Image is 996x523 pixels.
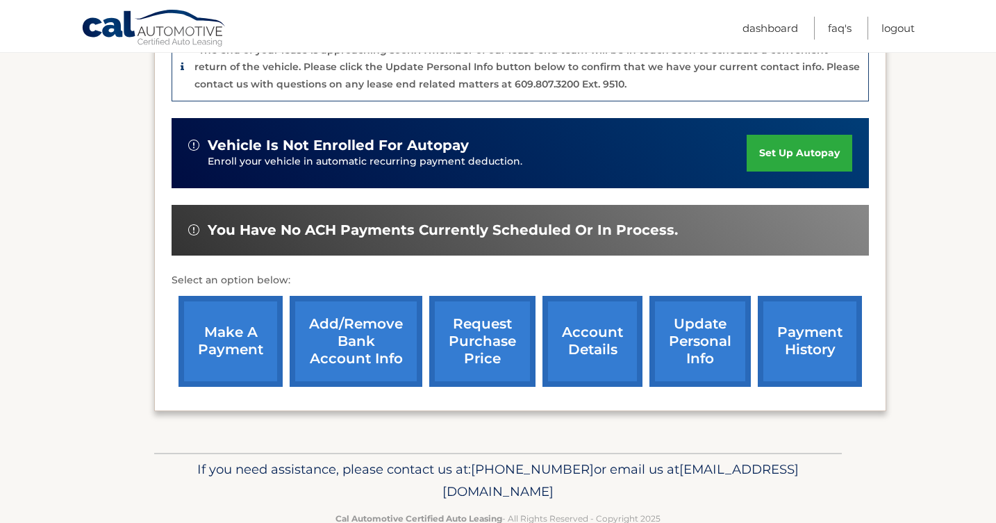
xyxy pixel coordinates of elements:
[747,135,852,172] a: set up autopay
[163,458,833,503] p: If you need assistance, please contact us at: or email us at
[758,296,862,387] a: payment history
[649,296,751,387] a: update personal info
[188,224,199,235] img: alert-white.svg
[742,17,798,40] a: Dashboard
[188,140,199,151] img: alert-white.svg
[208,137,469,154] span: vehicle is not enrolled for autopay
[881,17,915,40] a: Logout
[194,44,860,90] p: The end of your lease is approaching soon. A member of our lease end team will be in touch soon t...
[828,17,852,40] a: FAQ's
[429,296,536,387] a: request purchase price
[172,272,869,289] p: Select an option below:
[290,296,422,387] a: Add/Remove bank account info
[81,9,227,49] a: Cal Automotive
[208,222,678,239] span: You have no ACH payments currently scheduled or in process.
[179,296,283,387] a: make a payment
[471,461,594,477] span: [PHONE_NUMBER]
[208,154,747,169] p: Enroll your vehicle in automatic recurring payment deduction.
[542,296,642,387] a: account details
